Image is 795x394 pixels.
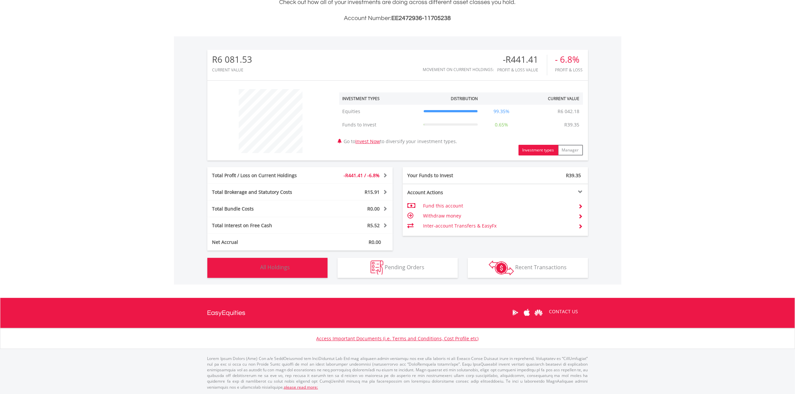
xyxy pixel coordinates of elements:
div: Go to to diversify your investment types. [334,86,588,155]
span: EE2472936-11705238 [392,15,451,21]
td: Funds to Invest [339,118,420,131]
div: Your Funds to Invest [403,172,495,179]
th: Current Value [522,92,583,105]
div: Profit & Loss [555,68,583,72]
span: All Holdings [260,264,290,271]
img: holdings-wht.png [245,261,259,275]
div: Total Bundle Costs [207,206,316,212]
button: Investment types [519,145,558,155]
a: Access Important Documents (i.e. Terms and Conditions, Cost Profile etc) [317,335,479,342]
div: Account Actions [403,189,495,196]
td: R6 042.18 [555,105,583,118]
span: Pending Orders [385,264,424,271]
a: Invest Now [356,138,380,144]
span: R15.91 [365,189,380,195]
div: Movement on Current Holdings: [423,67,494,72]
div: Net Accrual [207,239,316,246]
h3: Account Number: [207,14,588,23]
a: Google Play [510,302,521,323]
div: - 6.8% [555,55,583,64]
td: Equities [339,105,420,118]
button: Pending Orders [338,258,458,278]
td: Inter-account Transfers & EasyFx [423,221,573,231]
th: Investment Types [339,92,420,105]
div: CURRENT VALUE [212,68,252,72]
div: -R441.41 [498,55,547,64]
div: Total Profit / Loss on Current Holdings [207,172,316,179]
div: Distribution [451,96,478,101]
span: R0.00 [368,206,380,212]
button: Manager [558,145,583,155]
div: Total Brokerage and Statutory Costs [207,189,316,195]
a: EasyEquities [207,298,246,328]
button: Recent Transactions [468,258,588,278]
a: Huawei [533,302,545,323]
p: Lorem Ipsum Dolors (Ame) Con a/e SeddOeiusmod tem InciDiduntut Lab Etd mag aliquaen admin veniamq... [207,356,588,390]
div: R6 081.53 [212,55,252,64]
span: R0.00 [369,239,381,245]
a: Apple [521,302,533,323]
button: All Holdings [207,258,328,278]
img: transactions-zar-wht.png [489,261,514,275]
td: Withdraw money [423,211,573,221]
span: R5.52 [368,222,380,229]
td: 99.35% [481,105,522,118]
a: CONTACT US [545,302,583,321]
td: R39.35 [561,118,583,131]
div: Profit & Loss Value [498,68,547,72]
a: please read more: [284,384,318,390]
div: Total Interest on Free Cash [207,222,316,229]
img: pending_instructions-wht.png [371,261,383,275]
span: R39.35 [566,172,581,178]
span: Recent Transactions [515,264,567,271]
td: Fund this account [423,201,573,211]
td: 0.65% [481,118,522,131]
span: -R441.41 / -6.8% [344,172,380,178]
